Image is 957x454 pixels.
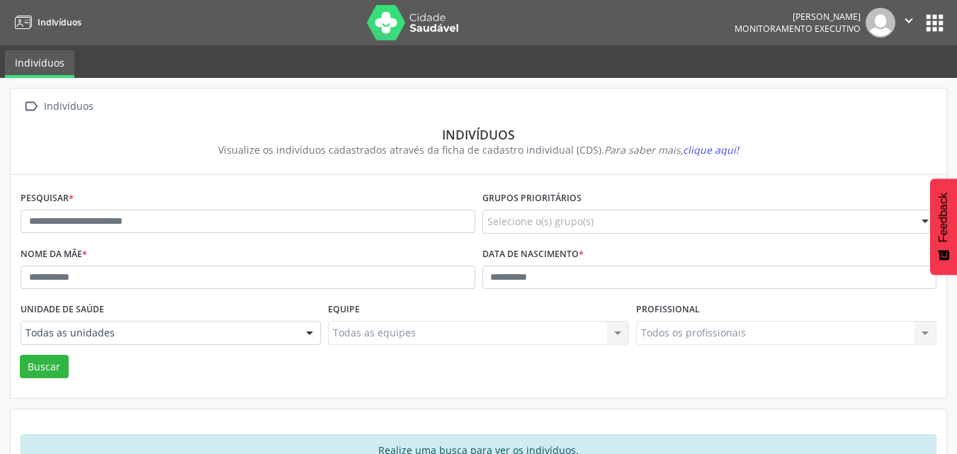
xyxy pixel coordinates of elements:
[604,143,739,157] i: Para saber mais,
[636,299,700,321] label: Profissional
[895,8,922,38] button: 
[922,11,947,35] button: apps
[30,127,927,142] div: Indivíduos
[21,96,96,117] a:  Indivíduos
[21,96,41,117] i: 
[901,13,917,28] i: 
[30,142,927,157] div: Visualize os indivíduos cadastrados através da ficha de cadastro individual (CDS).
[20,355,69,379] button: Buscar
[866,8,895,38] img: img
[41,96,96,117] div: Indivíduos
[21,299,104,321] label: Unidade de saúde
[930,178,957,275] button: Feedback - Mostrar pesquisa
[482,244,584,266] label: Data de nascimento
[937,193,950,242] span: Feedback
[482,188,582,210] label: Grupos prioritários
[21,188,74,210] label: Pesquisar
[10,11,81,34] a: Indivíduos
[328,299,360,321] label: Equipe
[26,326,292,340] span: Todas as unidades
[21,244,87,266] label: Nome da mãe
[735,11,861,23] div: [PERSON_NAME]
[487,214,594,229] span: Selecione o(s) grupo(s)
[38,16,81,28] span: Indivíduos
[5,50,74,78] a: Indivíduos
[683,143,739,157] span: clique aqui!
[735,23,861,35] span: Monitoramento Executivo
